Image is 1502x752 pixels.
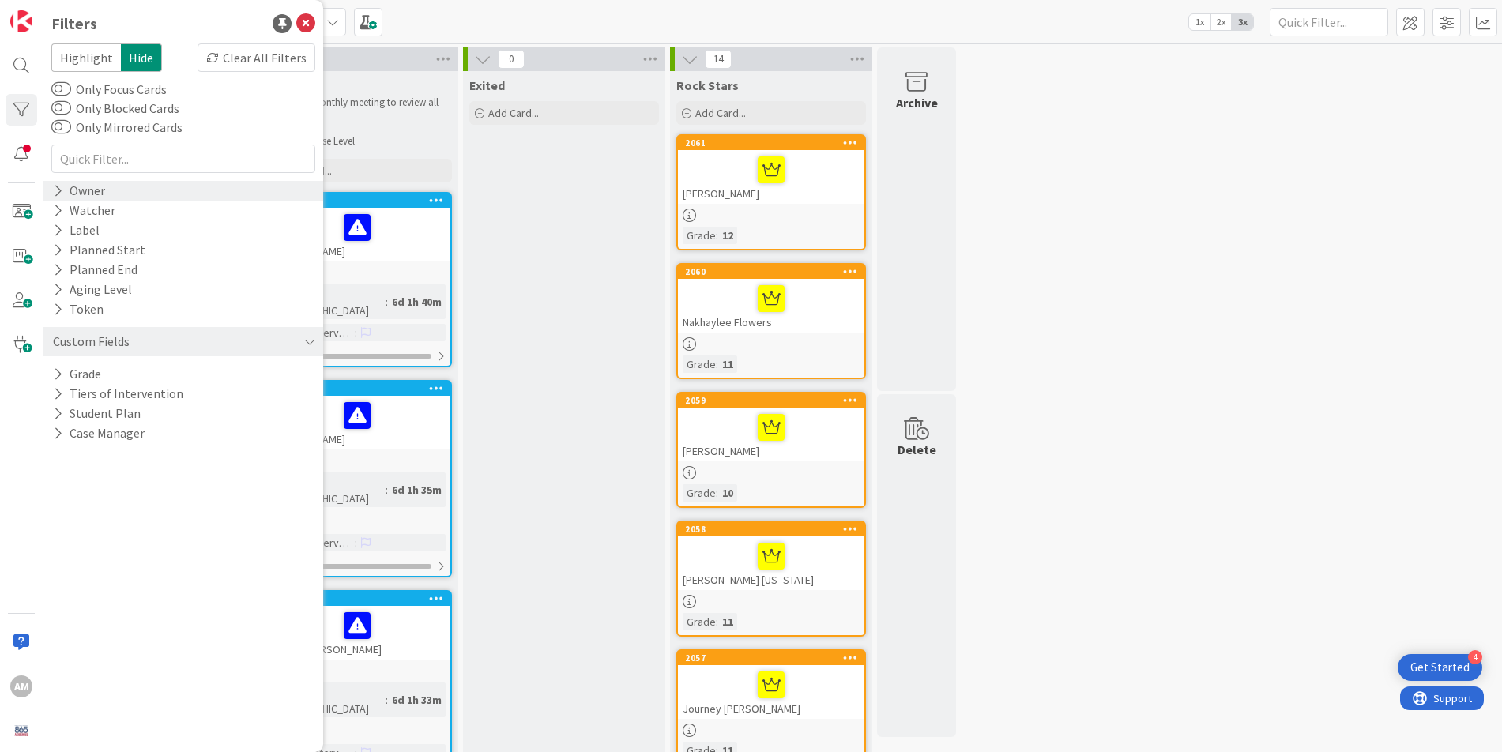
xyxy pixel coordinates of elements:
[718,355,737,373] div: 11
[685,524,864,535] div: 2058
[718,227,737,244] div: 12
[685,266,864,277] div: 2060
[716,484,718,502] span: :
[355,534,357,551] span: :
[264,194,450,261] div: 1960[PERSON_NAME]
[388,481,446,498] div: 6d 1h 35m
[271,383,450,394] div: 1961
[121,43,162,72] span: Hide
[685,395,864,406] div: 2059
[1232,14,1253,30] span: 3x
[676,521,866,637] a: 2058[PERSON_NAME] [US_STATE]Grade:11
[51,384,185,404] button: Tiers of Intervention
[678,536,864,590] div: [PERSON_NAME] [US_STATE]
[51,100,71,116] button: Only Blocked Cards
[678,665,864,719] div: Journey [PERSON_NAME]
[51,201,117,220] div: Watcher
[678,651,864,665] div: 2057
[716,355,718,373] span: :
[51,118,183,137] label: Only Mirrored Cards
[265,96,449,122] p: Met at our monthly meeting to review all interventions
[676,77,739,93] span: Rock Stars
[262,192,452,367] a: 1960[PERSON_NAME]Time in [GEOGRAPHIC_DATA]:6d 1h 40mTiers of Intervention:0/2
[683,227,716,244] div: Grade
[262,380,452,577] a: 1961[PERSON_NAME]Time in [GEOGRAPHIC_DATA]:6d 1h 35mGrade:12Tiers of Intervention:0/3
[1189,14,1210,30] span: 1x
[264,606,450,660] div: Ayreon [PERSON_NAME]
[676,263,866,379] a: 2060Nakhaylee FlowersGrade:11
[678,136,864,204] div: 2061[PERSON_NAME]
[269,682,386,717] div: Time in [GEOGRAPHIC_DATA]
[264,592,450,606] div: 1962
[10,720,32,742] img: avatar
[683,355,716,373] div: Grade
[1398,654,1482,681] div: Open Get Started checklist, remaining modules: 4
[386,293,388,310] span: :
[705,50,732,69] span: 14
[269,472,386,507] div: Time in [GEOGRAPHIC_DATA]
[1210,14,1232,30] span: 2x
[10,10,32,32] img: Visit kanbanzone.com
[264,194,450,208] div: 1960
[896,93,938,112] div: Archive
[488,106,539,120] span: Add Card...
[33,2,72,21] span: Support
[51,43,121,72] span: Highlight
[51,332,131,352] div: Custom Fields
[264,592,450,660] div: 1962Ayreon [PERSON_NAME]
[264,396,450,449] div: [PERSON_NAME]
[51,404,142,423] button: Student Plan
[264,208,450,261] div: [PERSON_NAME]
[51,119,71,135] button: Only Mirrored Cards
[678,408,864,461] div: [PERSON_NAME]
[388,293,446,310] div: 6d 1h 40m
[51,260,139,280] div: Planned End
[685,652,864,664] div: 2057
[678,522,864,536] div: 2058
[678,279,864,333] div: Nakhaylee Flowers
[716,613,718,630] span: :
[51,99,179,118] label: Only Blocked Cards
[51,81,71,97] button: Only Focus Cards
[718,484,737,502] div: 10
[678,522,864,590] div: 2058[PERSON_NAME] [US_STATE]
[678,136,864,150] div: 2061
[695,106,746,120] span: Add Card...
[678,393,864,461] div: 2059[PERSON_NAME]
[264,382,450,449] div: 1961[PERSON_NAME]
[683,484,716,502] div: Grade
[281,122,450,135] li: Exit
[10,675,32,697] div: AM
[388,691,446,709] div: 6d 1h 33m
[271,195,450,206] div: 1960
[716,227,718,244] span: :
[1468,650,1482,664] div: 4
[51,12,97,36] div: Filters
[676,392,866,508] a: 2059[PERSON_NAME]Grade:10
[676,134,866,250] a: 2061[PERSON_NAME]Grade:12
[51,280,134,299] div: Aging Level
[51,299,105,319] div: Token
[469,77,505,93] span: Exited
[718,613,737,630] div: 11
[678,265,864,333] div: 2060Nakhaylee Flowers
[498,50,525,69] span: 0
[386,481,388,498] span: :
[51,220,101,240] div: Label
[685,137,864,149] div: 2061
[198,43,315,72] div: Clear All Filters
[1270,8,1388,36] input: Quick Filter...
[51,181,107,201] div: Owner
[51,423,146,443] button: Case Manager
[269,284,386,319] div: Time in [GEOGRAPHIC_DATA]
[51,364,103,384] button: Grade
[51,145,315,173] input: Quick Filter...
[355,324,357,341] span: :
[281,135,450,148] li: Increase Level
[271,593,450,604] div: 1962
[678,651,864,719] div: 2057Journey [PERSON_NAME]
[678,150,864,204] div: [PERSON_NAME]
[678,265,864,279] div: 2060
[264,382,450,396] div: 1961
[386,691,388,709] span: :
